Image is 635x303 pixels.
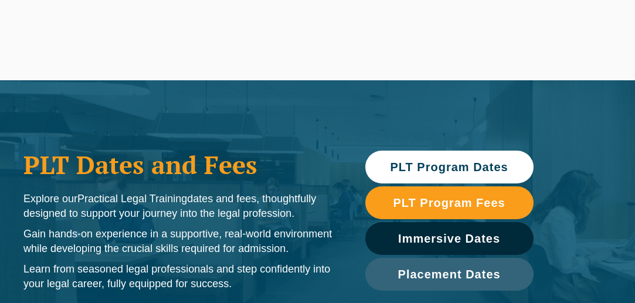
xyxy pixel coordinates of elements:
h1: PLT Dates and Fees [23,150,342,179]
span: Immersive Dates [398,233,500,244]
a: Placement Dates [365,258,534,291]
span: PLT Program Dates [390,161,508,173]
p: Gain hands-on experience in a supportive, real-world environment while developing the crucial ski... [23,227,342,256]
a: PLT Program Dates [365,151,534,183]
a: PLT Program Fees [365,186,534,219]
p: Learn from seasoned legal professionals and step confidently into your legal career, fully equipp... [23,262,342,291]
span: Placement Dates [398,268,501,280]
a: Immersive Dates [365,222,534,255]
span: PLT Program Fees [393,197,505,209]
span: Practical Legal Training [77,193,187,205]
p: Explore our dates and fees, thoughtfully designed to support your journey into the legal profession. [23,192,342,221]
